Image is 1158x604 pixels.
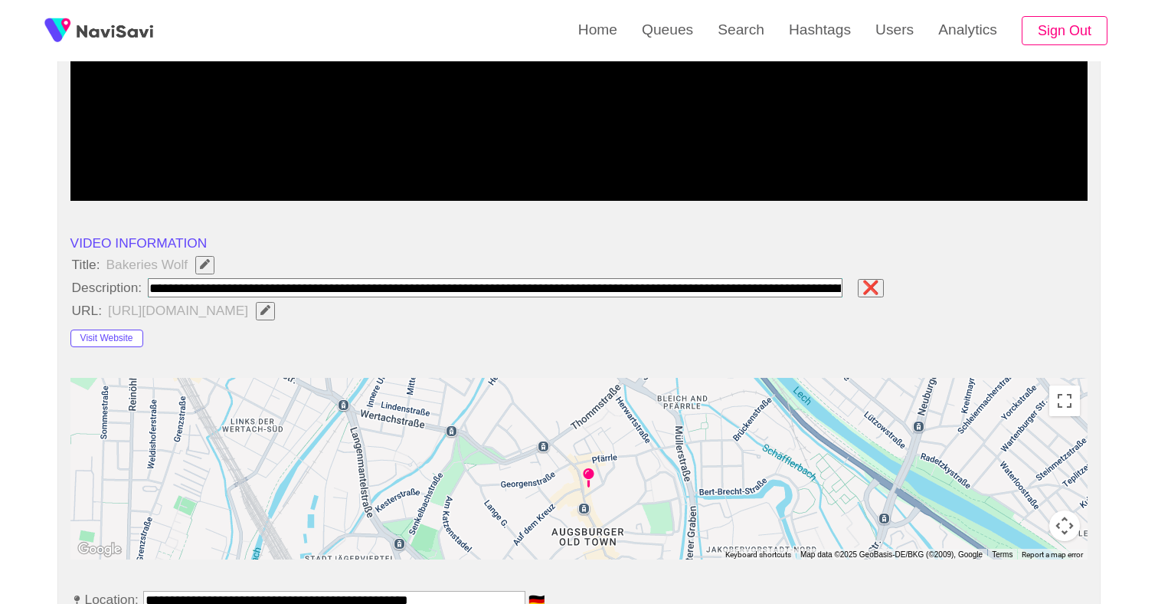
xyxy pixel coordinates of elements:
span: Edit Field [198,259,211,269]
span: Edit Field [259,305,272,315]
img: Google [74,540,125,560]
button: Cancel [858,279,884,297]
button: Map camera controls [1049,510,1080,541]
a: Open this area in Google Maps (opens a new window) [74,540,125,560]
button: Toggle fullscreen view [1049,386,1080,416]
button: Sign Out [1022,16,1107,46]
a: Visit Website [70,329,143,344]
span: Map data ©2025 GeoBasis-DE/BKG (©2009), Google [800,550,983,559]
button: Edit Field [195,256,214,274]
button: Edit Field [256,302,275,320]
a: Terms (opens in new tab) [992,550,1012,559]
img: fireSpot [38,11,77,50]
img: fireSpot [77,23,153,38]
button: Keyboard shortcuts [725,550,791,560]
span: [URL][DOMAIN_NAME] [106,300,284,322]
span: Description: [70,281,144,296]
span: URL: [70,304,103,319]
span: Title: [70,258,102,273]
button: Visit Website [70,330,143,348]
li: VIDEO INFORMATION [70,235,1088,253]
a: Report a map error [1022,550,1083,559]
span: Cancel [861,281,881,296]
span: Bakeries Wolf [105,254,224,276]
